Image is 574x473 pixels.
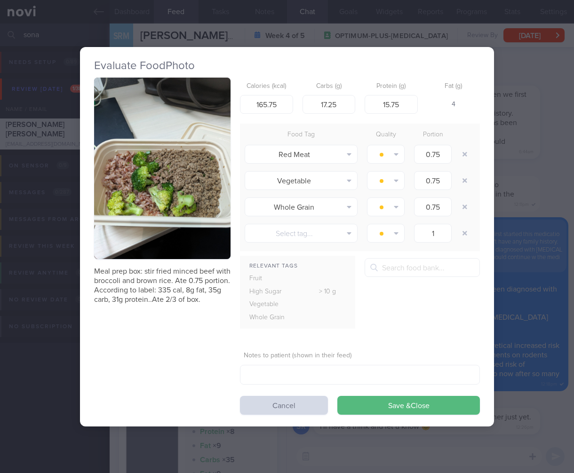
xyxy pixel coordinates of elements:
[240,298,300,311] div: Vegetable
[245,197,358,216] button: Whole Grain
[244,352,476,360] label: Notes to patient (shown in their feed)
[240,311,300,324] div: Whole Grain
[245,171,358,190] button: Vegetable
[94,267,231,304] p: Meal prep box: stir fried minced beef with broccoli and brown rice. Ate 0.75 portion. According t...
[240,285,300,299] div: High Sugar
[300,285,356,299] div: > 10 g
[427,95,480,115] div: 4
[414,197,452,216] input: 1.0
[362,128,409,142] div: Quality
[245,145,358,164] button: Red Meat
[409,128,456,142] div: Portion
[365,95,418,114] input: 9
[240,260,355,272] div: Relevant Tags
[368,82,414,91] label: Protein (g)
[414,145,452,164] input: 1.0
[240,95,293,114] input: 250
[240,396,328,415] button: Cancel
[365,258,480,277] input: Search food bank...
[306,82,352,91] label: Carbs (g)
[337,396,480,415] button: Save &Close
[414,171,452,190] input: 1.0
[244,82,289,91] label: Calories (kcal)
[240,128,362,142] div: Food Tag
[431,82,477,91] label: Fat (g)
[303,95,356,114] input: 33
[94,59,480,73] h2: Evaluate Food Photo
[414,224,452,243] input: 1.0
[240,272,300,285] div: Fruit
[245,224,358,243] button: Select tag...
[94,78,231,259] img: Meal prep box: stir fried minced beef with broccoli and brown rice. Ate 0.75 portion. According t...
